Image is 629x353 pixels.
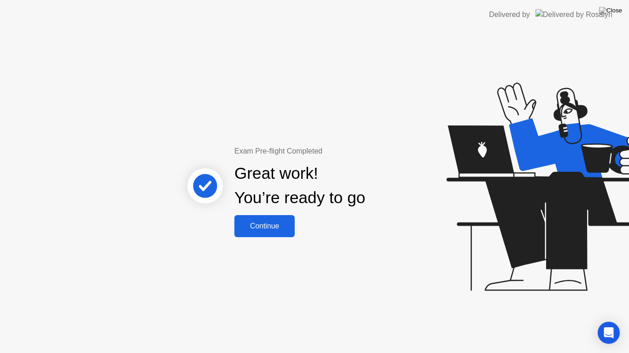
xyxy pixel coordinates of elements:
[598,322,620,344] div: Open Intercom Messenger
[599,7,622,14] img: Close
[234,146,425,157] div: Exam Pre-flight Completed
[234,161,365,210] div: Great work! You’re ready to go
[536,9,612,20] img: Delivered by Rosalyn
[237,222,292,230] div: Continue
[489,9,530,20] div: Delivered by
[234,215,295,237] button: Continue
